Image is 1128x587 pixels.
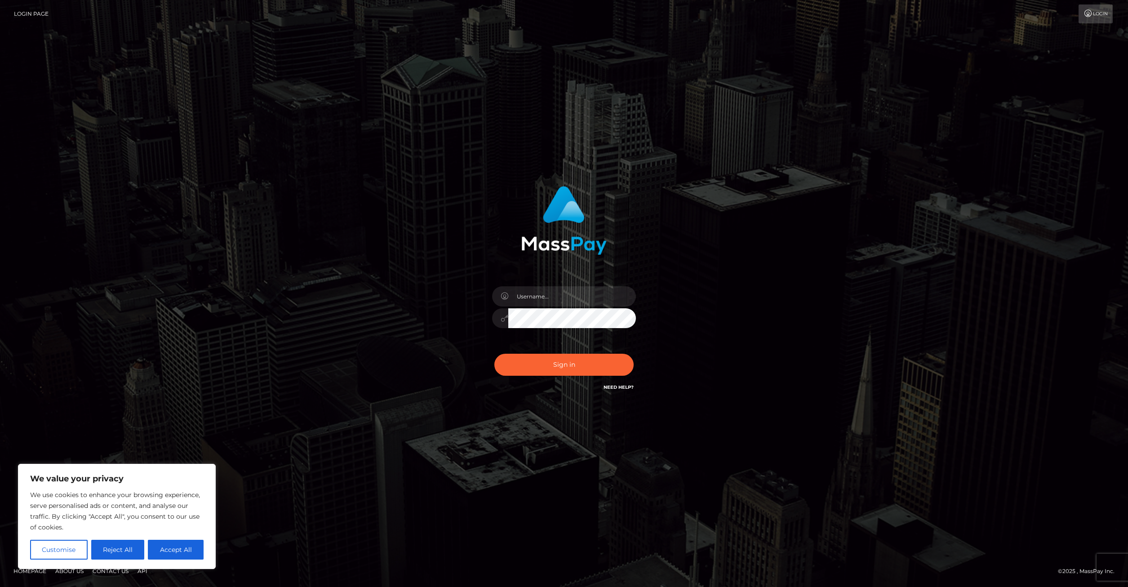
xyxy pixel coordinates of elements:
[1079,4,1113,23] a: Login
[494,354,634,376] button: Sign in
[30,489,204,533] p: We use cookies to enhance your browsing experience, serve personalised ads or content, and analys...
[52,564,87,578] a: About Us
[91,540,145,560] button: Reject All
[1058,566,1121,576] div: © 2025 , MassPay Inc.
[521,186,607,255] img: MassPay Login
[10,564,50,578] a: Homepage
[18,464,216,569] div: We value your privacy
[30,540,88,560] button: Customise
[14,4,49,23] a: Login Page
[30,473,204,484] p: We value your privacy
[148,540,204,560] button: Accept All
[134,564,151,578] a: API
[508,286,636,307] input: Username...
[89,564,132,578] a: Contact Us
[604,384,634,390] a: Need Help?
